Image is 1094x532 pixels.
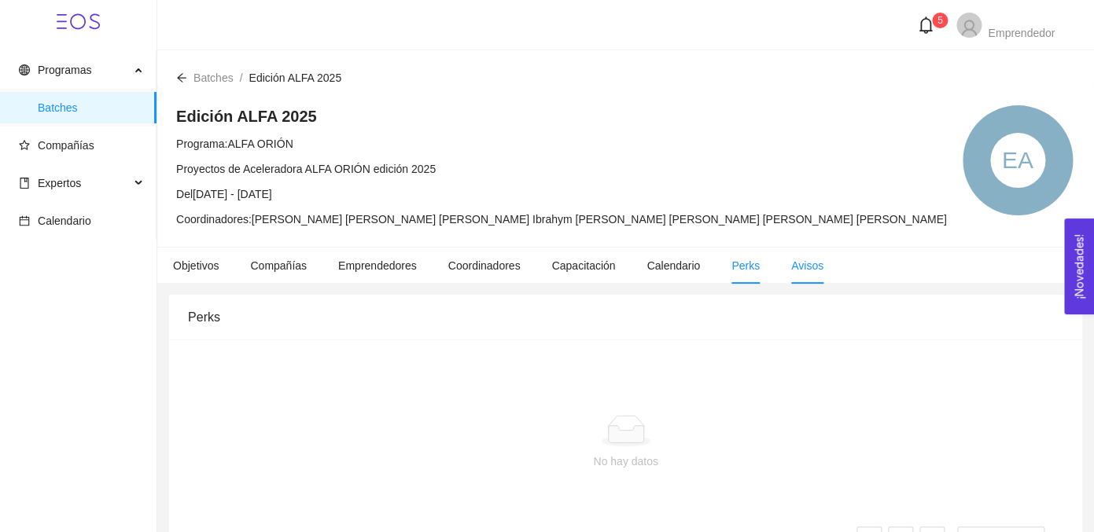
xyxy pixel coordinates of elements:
[176,163,436,175] span: Proyectos de Aceleradora ALFA ORIÓN edición 2025
[176,105,947,127] h4: Edición ALFA 2025
[937,15,943,26] span: 5
[1064,218,1094,314] button: Open Feedback Widget
[176,188,272,200] span: Del [DATE] - [DATE]
[731,259,760,272] span: Perks
[250,259,307,272] span: Compañías
[176,213,947,226] span: Coordinadores: [PERSON_NAME] [PERSON_NAME] [PERSON_NAME] Ibrahym [PERSON_NAME] [PERSON_NAME] [PER...
[38,139,94,152] span: Compañías
[988,27,1055,39] span: Emprendedor
[448,259,521,272] span: Coordinadores
[38,64,91,76] span: Programas
[917,17,934,34] span: bell
[960,19,978,38] span: user
[173,259,219,272] span: Objetivos
[791,259,823,272] span: Avisos
[646,259,700,272] span: Calendario
[219,453,1032,470] div: No hay datos
[176,138,293,150] span: Programa: ALFA ORIÓN
[188,295,1063,339] div: Perks
[249,72,341,84] span: Edición ALFA 2025
[932,13,948,28] sup: 5
[38,177,81,189] span: Expertos
[19,140,30,151] span: star
[193,72,234,84] span: Batches
[176,72,187,83] span: arrow-left
[990,133,1045,188] div: EA
[38,215,91,227] span: Calendario
[338,259,417,272] span: Emprendedores
[19,215,30,226] span: calendar
[551,259,615,272] span: Capacitación
[19,178,30,189] span: book
[240,72,243,84] span: /
[19,64,30,75] span: global
[38,92,144,123] span: Batches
